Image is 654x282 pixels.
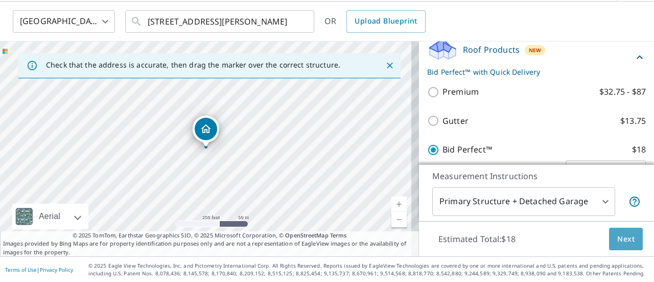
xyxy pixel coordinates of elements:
[88,262,649,277] p: © 2025 Eagle View Technologies, Inc. and Pictometry International Corp. All Rights Reserved. Repo...
[566,155,646,184] div: Quick $0
[148,7,293,36] input: Search by address or latitude-longitude
[330,231,347,239] a: Terms
[5,266,37,273] a: Terms of Use
[617,233,635,246] span: Next
[5,267,73,273] p: |
[442,85,479,98] p: Premium
[599,85,646,98] p: $32.75 - $87
[391,212,407,227] a: Current Level 17, Zoom Out
[12,204,88,229] div: Aerial
[391,197,407,212] a: Current Level 17, Zoom In
[383,59,396,72] button: Close
[73,231,347,240] span: © 2025 TomTom, Earthstar Geographics SIO, © 2025 Microsoft Corporation, ©
[13,7,115,36] div: [GEOGRAPHIC_DATA]
[609,228,643,251] button: Next
[427,67,634,77] p: Bid Perfect™ with Quick Delivery
[632,143,646,156] p: $18
[346,10,425,33] a: Upload Blueprint
[442,143,492,156] p: Bid Perfect™
[46,60,340,70] p: Check that the address is accurate, then drag the marker over the correct structure.
[36,204,63,229] div: Aerial
[620,115,646,127] p: $13.75
[427,37,646,77] div: Roof ProductsNewBid Perfect™ with Quick Delivery
[193,116,219,147] div: Dropped pin, building 1, Residential property, 119 Middleton Pl Bronxville, NY 10708
[324,10,426,33] div: OR
[430,228,524,250] p: Estimated Total: $18
[285,231,328,239] a: OpenStreetMap
[442,115,469,127] p: Gutter
[432,187,615,216] div: Primary Structure + Detached Garage
[463,44,520,56] p: Roof Products
[432,170,641,182] p: Measurement Instructions
[355,15,417,28] span: Upload Blueprint
[40,266,73,273] a: Privacy Policy
[529,46,542,54] span: New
